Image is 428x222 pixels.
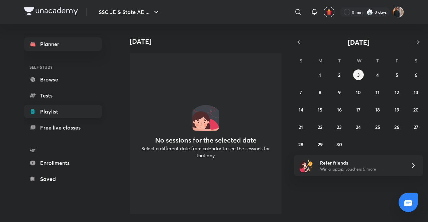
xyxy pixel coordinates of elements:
[353,122,364,132] button: September 24, 2025
[357,57,361,64] abbr: Wednesday
[336,141,342,148] abbr: September 30, 2025
[296,104,306,115] button: September 14, 2025
[24,105,102,118] a: Playlist
[24,61,102,73] h6: SELF STUDY
[413,106,419,113] abbr: September 20, 2025
[394,124,399,130] abbr: September 26, 2025
[372,104,383,115] button: September 18, 2025
[319,89,321,95] abbr: September 8, 2025
[353,87,364,97] button: September 10, 2025
[299,106,303,113] abbr: September 14, 2025
[296,139,306,150] button: September 28, 2025
[338,89,341,95] abbr: September 9, 2025
[326,9,332,15] img: avatar
[24,121,102,134] a: Free live classes
[375,124,380,130] abbr: September 25, 2025
[376,72,379,78] abbr: September 4, 2025
[24,73,102,86] a: Browse
[318,141,323,148] abbr: September 29, 2025
[395,106,399,113] abbr: September 19, 2025
[376,89,380,95] abbr: September 11, 2025
[334,122,345,132] button: September 23, 2025
[138,145,274,159] p: Select a different date from calendar to see the sessions for that day
[372,69,383,80] button: September 4, 2025
[24,156,102,170] a: Enrollments
[296,87,306,97] button: September 7, 2025
[24,89,102,102] a: Tests
[320,159,402,166] h6: Refer friends
[334,139,345,150] button: September 30, 2025
[337,124,342,130] abbr: September 23, 2025
[338,72,340,78] abbr: September 2, 2025
[155,136,256,144] h4: No sessions for the selected date
[334,69,345,80] button: September 2, 2025
[315,87,325,97] button: September 8, 2025
[296,122,306,132] button: September 21, 2025
[414,89,418,95] abbr: September 13, 2025
[304,37,413,47] button: [DATE]
[24,145,102,156] h6: ME
[324,7,334,17] button: avatar
[300,89,302,95] abbr: September 7, 2025
[392,87,402,97] button: September 12, 2025
[372,122,383,132] button: September 25, 2025
[337,106,342,113] abbr: September 16, 2025
[334,104,345,115] button: September 16, 2025
[392,104,402,115] button: September 19, 2025
[393,6,404,18] img: Anish kumar
[334,87,345,97] button: September 9, 2025
[357,72,360,78] abbr: September 3, 2025
[415,72,417,78] abbr: September 6, 2025
[24,7,78,15] img: Company Logo
[192,104,219,131] img: No events
[348,38,369,47] span: [DATE]
[395,89,399,95] abbr: September 12, 2025
[411,104,421,115] button: September 20, 2025
[318,106,322,113] abbr: September 15, 2025
[353,104,364,115] button: September 17, 2025
[411,87,421,97] button: September 13, 2025
[319,72,321,78] abbr: September 1, 2025
[315,104,325,115] button: September 15, 2025
[392,122,402,132] button: September 26, 2025
[356,89,361,95] abbr: September 10, 2025
[320,166,402,172] p: Win a laptop, vouchers & more
[24,37,102,51] a: Planner
[356,106,360,113] abbr: September 17, 2025
[411,122,421,132] button: September 27, 2025
[366,9,373,15] img: streak
[375,106,380,113] abbr: September 18, 2025
[315,69,325,80] button: September 1, 2025
[298,141,303,148] abbr: September 28, 2025
[411,69,421,80] button: September 6, 2025
[300,159,313,172] img: referral
[372,87,383,97] button: September 11, 2025
[299,124,303,130] abbr: September 21, 2025
[300,57,302,64] abbr: Sunday
[353,69,364,80] button: September 3, 2025
[356,124,361,130] abbr: September 24, 2025
[130,37,287,45] h4: [DATE]
[376,57,379,64] abbr: Thursday
[396,57,398,64] abbr: Friday
[315,139,325,150] button: September 29, 2025
[392,69,402,80] button: September 5, 2025
[396,72,398,78] abbr: September 5, 2025
[95,5,164,19] button: SSC JE & State AE ...
[318,57,322,64] abbr: Monday
[24,172,102,186] a: Saved
[414,124,418,130] abbr: September 27, 2025
[315,122,325,132] button: September 22, 2025
[318,124,322,130] abbr: September 22, 2025
[415,57,417,64] abbr: Saturday
[24,7,78,17] a: Company Logo
[338,57,341,64] abbr: Tuesday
